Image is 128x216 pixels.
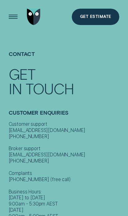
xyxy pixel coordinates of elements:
[9,50,120,67] h4: Contact
[9,67,120,95] h1: Get In Touch
[9,109,120,121] h2: Customer Enquiries
[5,9,21,25] button: Open Menu
[9,81,22,95] div: In
[27,9,41,25] img: Wisr
[26,81,74,95] div: Touch
[72,9,119,25] a: Get Estimate
[9,67,35,81] div: Get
